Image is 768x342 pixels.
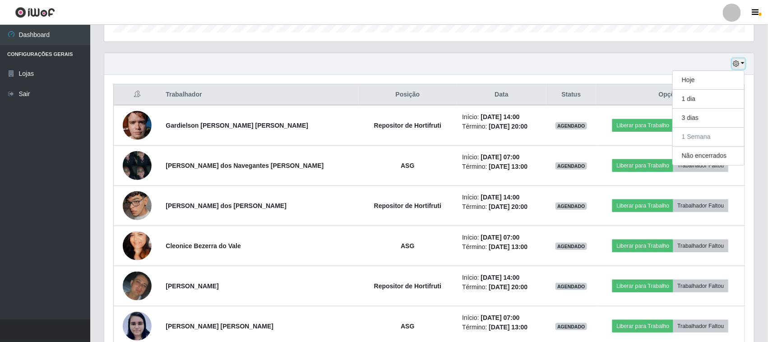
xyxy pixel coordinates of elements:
[555,243,587,250] span: AGENDADO
[489,324,527,331] time: [DATE] 13:00
[462,112,541,122] li: Início:
[123,146,152,185] img: 1754847204273.jpeg
[457,84,546,106] th: Data
[374,282,441,290] strong: Repositor de Hortifruti
[374,202,441,209] strong: Repositor de Hortifruti
[401,323,414,330] strong: ASG
[462,313,541,323] li: Início:
[166,242,241,250] strong: Cleonice Bezerra do Vale
[673,90,744,109] button: 1 dia
[481,153,520,161] time: [DATE] 07:00
[673,280,728,292] button: Trabalhador Faltou
[462,153,541,162] li: Início:
[462,273,541,282] li: Início:
[489,123,527,130] time: [DATE] 20:00
[401,242,414,250] strong: ASG
[462,233,541,242] li: Início:
[462,122,541,131] li: Término:
[15,7,55,18] img: CoreUI Logo
[612,320,673,333] button: Liberar para Trabalho
[555,162,587,170] span: AGENDADO
[673,109,744,128] button: 3 dias
[359,84,457,106] th: Posição
[673,199,728,212] button: Trabalhador Faltou
[462,323,541,332] li: Término:
[123,180,152,231] img: 1750962994048.jpeg
[160,84,358,106] th: Trabalhador
[489,163,527,170] time: [DATE] 13:00
[555,323,587,330] span: AGENDADO
[489,283,527,291] time: [DATE] 20:00
[166,162,324,169] strong: [PERSON_NAME] dos Navegantes [PERSON_NAME]
[123,311,152,341] img: 1628255605382.jpeg
[462,202,541,212] li: Término:
[489,203,527,210] time: [DATE] 20:00
[374,122,441,129] strong: Repositor de Hortifruti
[462,282,541,292] li: Término:
[612,119,673,132] button: Liberar para Trabalho
[489,243,527,250] time: [DATE] 13:00
[481,234,520,241] time: [DATE] 07:00
[673,71,744,90] button: Hoje
[673,128,744,147] button: 1 Semana
[166,122,308,129] strong: Gardielson [PERSON_NAME] [PERSON_NAME]
[555,122,587,129] span: AGENDADO
[481,314,520,321] time: [DATE] 07:00
[462,242,541,252] li: Término:
[481,274,520,281] time: [DATE] 14:00
[612,159,673,172] button: Liberar para Trabalho
[612,199,673,212] button: Liberar para Trabalho
[481,113,520,120] time: [DATE] 14:00
[673,320,728,333] button: Trabalhador Faltou
[612,240,673,252] button: Liberar para Trabalho
[612,280,673,292] button: Liberar para Trabalho
[546,84,596,106] th: Status
[123,272,152,301] img: 1755107121932.jpeg
[673,159,728,172] button: Trabalhador Faltou
[123,106,152,144] img: 1754441632912.jpeg
[123,220,152,272] img: 1620185251285.jpeg
[555,283,587,290] span: AGENDADO
[462,193,541,202] li: Início:
[673,147,744,165] button: Não encerrados
[166,202,287,209] strong: [PERSON_NAME] dos [PERSON_NAME]
[462,162,541,171] li: Término:
[555,203,587,210] span: AGENDADO
[481,194,520,201] time: [DATE] 14:00
[596,84,745,106] th: Opções
[166,323,273,330] strong: [PERSON_NAME] [PERSON_NAME]
[166,282,218,290] strong: [PERSON_NAME]
[401,162,414,169] strong: ASG
[673,240,728,252] button: Trabalhador Faltou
